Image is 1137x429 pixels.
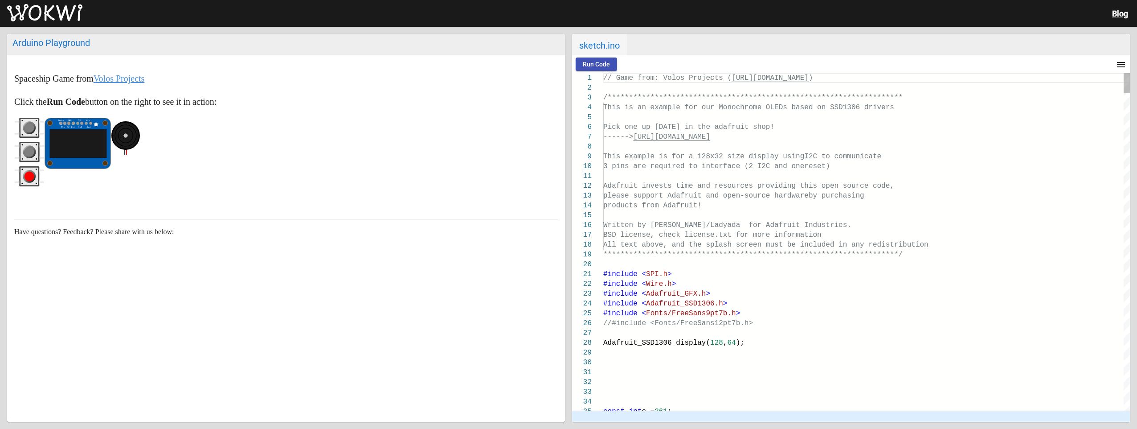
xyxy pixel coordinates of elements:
[572,289,592,299] div: 23
[603,290,638,298] span: #include
[603,309,638,318] span: #include
[603,241,809,249] span: All text above, and the splash screen must be in
[723,339,728,347] span: ,
[603,192,809,200] span: please support Adafruit and open-source hardware
[1112,9,1128,18] a: Blog
[646,300,723,308] span: Adafruit_SSD1306.h
[47,97,85,107] strong: Run Code
[572,377,592,387] div: 32
[817,221,851,229] span: ustries.
[809,192,864,200] span: by purchasing
[809,103,894,111] span: d on SSD1306 drivers
[603,280,638,288] span: #include
[572,171,592,181] div: 11
[642,309,646,318] span: <
[809,182,894,190] span: is open source code,
[572,112,592,122] div: 5
[94,74,145,83] a: Volos Projects
[603,182,809,190] span: Adafruit invests time and resources providing th
[572,269,592,279] div: 21
[642,300,646,308] span: <
[603,408,625,416] span: const
[572,132,592,142] div: 7
[572,34,627,55] span: sketch.ino
[603,74,732,82] span: // Game from: Volos Projects (
[736,309,740,318] span: >
[603,123,774,131] span: Pick one up [DATE] in the adafruit shop!
[603,339,710,347] span: Adafruit_SSD1306 display(
[646,309,736,318] span: Fonts/FreeSans9pt7b.h
[710,339,723,347] span: 128
[809,231,822,239] span: ion
[706,290,710,298] span: >
[12,37,560,48] div: Arduino Playground
[572,397,592,407] div: 34
[14,71,558,86] p: Spaceship Game from
[642,280,646,288] span: <
[727,339,736,347] span: 64
[642,408,654,416] span: c =
[572,93,592,103] div: 3
[672,280,676,288] span: >
[804,153,881,161] span: I2C to communicate
[572,230,592,240] div: 17
[603,300,638,308] span: #include
[572,358,592,367] div: 30
[572,83,592,93] div: 2
[572,210,592,220] div: 15
[642,290,646,298] span: <
[572,250,592,260] div: 19
[603,221,817,229] span: Written by [PERSON_NAME]/Ladyada for Adafruit Ind
[572,122,592,132] div: 6
[667,408,672,416] span: ;
[603,162,804,170] span: 3 pins are required to interface (2 I2C and one
[603,202,702,210] span: products from Adafruit!
[7,4,82,22] img: Wokwi
[736,339,744,347] span: );
[583,61,610,68] span: Run Code
[603,153,804,161] span: This example is for a 128x32 size display using
[572,407,592,417] div: 35
[572,387,592,397] div: 33
[572,318,592,328] div: 26
[572,309,592,318] div: 25
[572,142,592,152] div: 8
[646,270,667,278] span: SPI.h
[603,133,633,141] span: ------>
[572,181,592,191] div: 12
[572,348,592,358] div: 29
[603,319,753,327] span: //#include <Fonts/FreeSans12pt7b.h>
[809,74,813,82] span: )
[633,133,710,141] span: [URL][DOMAIN_NAME]
[642,270,646,278] span: <
[646,290,706,298] span: Adafruit_GFX.h
[809,241,928,249] span: cluded in any redistribution
[1116,59,1126,70] mat-icon: menu
[572,201,592,210] div: 14
[572,279,592,289] div: 22
[572,161,592,171] div: 10
[572,191,592,201] div: 13
[732,74,809,82] span: [URL][DOMAIN_NAME]
[572,338,592,348] div: 28
[572,220,592,230] div: 16
[572,367,592,377] div: 31
[572,103,592,112] div: 4
[603,103,809,111] span: This is an example for our Monochrome OLEDs base
[14,228,174,235] span: Have questions? Feedback? Please share with us below:
[572,73,592,83] div: 1
[572,260,592,269] div: 20
[667,270,672,278] span: >
[14,95,558,109] p: Click the button on the right to see it in action:
[572,328,592,338] div: 27
[654,408,667,416] span: 261
[804,162,830,170] span: reset)
[629,408,642,416] span: int
[646,280,672,288] span: Wire.h
[572,299,592,309] div: 24
[572,152,592,161] div: 9
[576,58,617,71] button: Run Code
[723,300,728,308] span: >
[603,270,638,278] span: #include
